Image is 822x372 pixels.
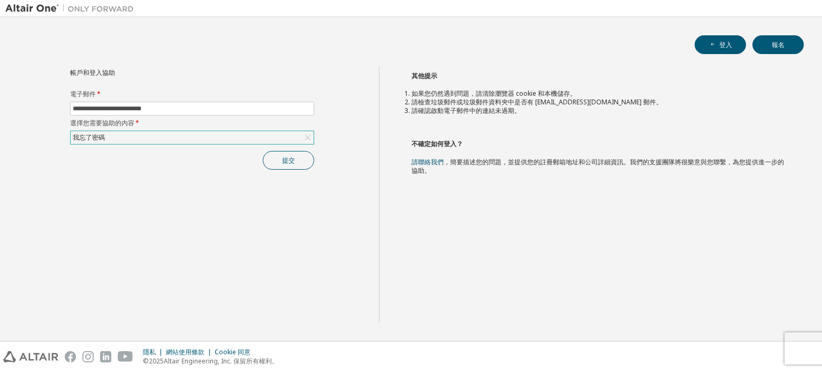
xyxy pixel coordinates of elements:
img: linkedin.svg [100,351,111,362]
font: © [143,356,149,366]
img: instagram.svg [82,351,94,362]
font: 我忘了密碼 [73,133,105,142]
font: 網站使用條款 [166,347,204,356]
font: 登入 [719,40,732,49]
font: 請確認啟動電子郵件中的連結未過期。 [412,106,521,115]
font: 隱私 [143,347,156,356]
img: facebook.svg [65,351,76,362]
img: 牽牛星一號 [5,3,139,14]
font: 帳戶和登入協助 [70,68,115,77]
font: 不確定如何登入？ [412,139,463,148]
font: 其他提示 [412,71,437,80]
font: 提交 [282,156,295,165]
button: 報名 [752,35,804,54]
font: Cookie 同意 [215,347,250,356]
div: 我忘了密碼 [71,131,314,144]
font: 電子郵件 [70,89,96,98]
img: youtube.svg [118,351,133,362]
font: 報名 [772,40,785,49]
font: Altair Engineering, Inc. 保留所有權利。 [164,356,278,366]
a: 請聯絡我們 [412,157,444,166]
font: 2025 [149,356,164,366]
font: ，簡要描述您的問題，並提供您的註冊郵箱地址和公司詳細資訊。我們的支援團隊將很樂意與您聯繫，為您提供進一步的協助。 [412,157,784,175]
font: 選擇您需要協助的內容 [70,118,134,127]
img: altair_logo.svg [3,351,58,362]
font: 請檢查垃圾郵件或垃圾郵件資料夾中是否有 [EMAIL_ADDRESS][DOMAIN_NAME] 郵件。 [412,97,663,107]
button: 提交 [263,151,314,170]
font: 如果您仍然遇到問題，請清除瀏覽器 cookie 和本機儲存。 [412,89,576,98]
button: 登入 [695,35,746,54]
